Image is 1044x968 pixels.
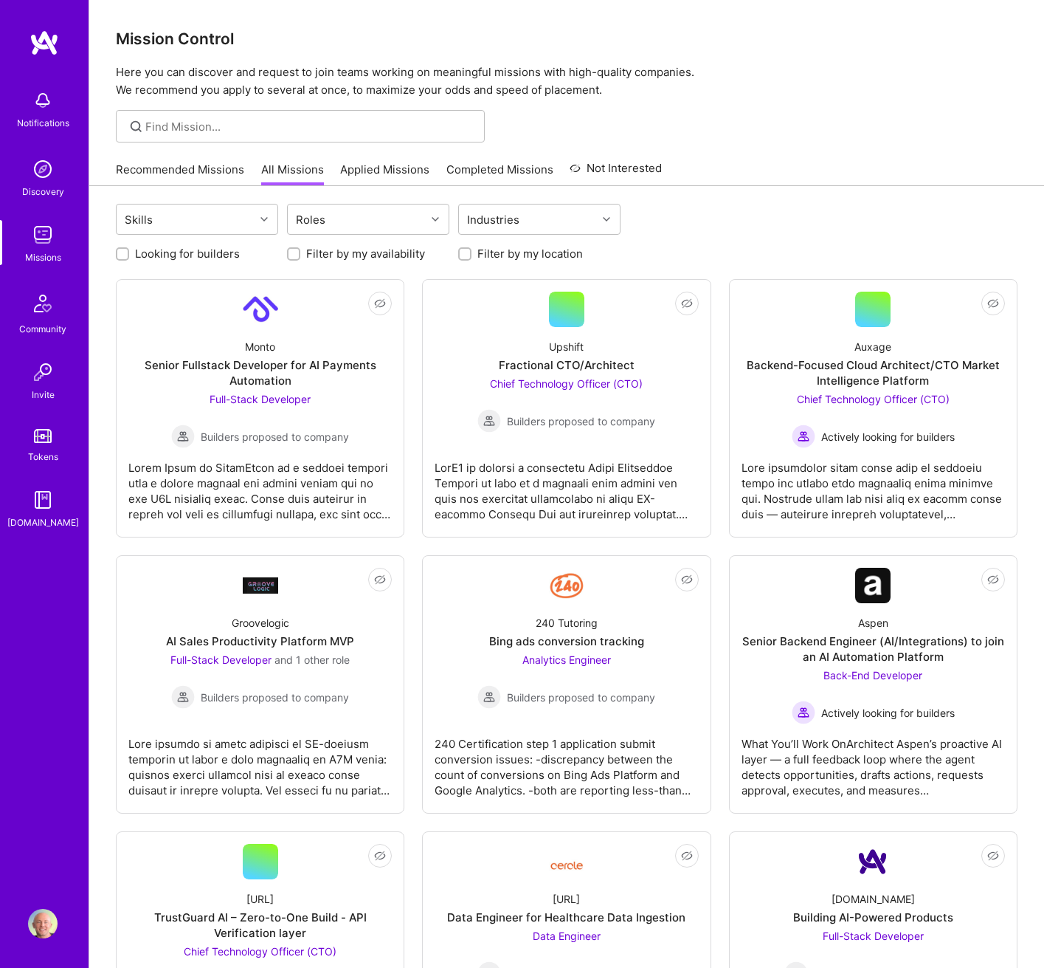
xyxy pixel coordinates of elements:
div: Discovery [22,184,64,199]
div: Senior Backend Engineer (AI/Integrations) to join an AI Automation Platform [741,634,1005,665]
div: [URL] [246,891,274,907]
a: UpshiftFractional CTO/ArchitectChief Technology Officer (CTO) Builders proposed to companyBuilder... [435,292,698,525]
i: icon Chevron [603,216,610,223]
div: Industries [463,209,523,230]
img: Company Logo [549,850,584,874]
span: Actively looking for builders [821,705,955,721]
div: Senior Fullstack Developer for AI Payments Automation [128,357,392,388]
span: Back-End Developer [823,669,922,682]
a: Not Interested [570,159,662,186]
img: bell [28,86,58,115]
a: Company Logo240 TutoringBing ads conversion trackingAnalytics Engineer Builders proposed to compa... [435,568,698,801]
div: LorE1 ip dolorsi a consectetu Adipi Elitseddoe Tempori ut labo et d magnaali enim admini ven quis... [435,448,698,522]
span: Full-Stack Developer [170,653,272,666]
p: Here you can discover and request to join teams working on meaningful missions with high-quality ... [116,63,1017,99]
img: Invite [28,357,58,387]
img: discovery [28,154,58,184]
label: Filter by my location [477,246,583,261]
span: Data Engineer [533,930,601,942]
img: Builders proposed to company [477,685,501,709]
a: Company LogoAspenSenior Backend Engineer (AI/Integrations) to join an AI Automation PlatformBack-... [741,568,1005,801]
div: [DOMAIN_NAME] [7,515,79,530]
span: Chief Technology Officer (CTO) [490,377,643,390]
img: Company Logo [243,292,278,327]
div: Missions [25,250,61,265]
div: Bing ads conversion tracking [489,634,644,649]
span: Builders proposed to company [507,413,655,429]
a: Completed Missions [446,162,553,186]
div: Fractional CTO/Architect [499,357,635,373]
div: Auxage [854,339,891,354]
div: Invite [32,387,55,402]
div: Backend-Focused Cloud Architect/CTO Market Intelligence Platform [741,357,1005,388]
span: Analytics Engineer [522,653,611,666]
i: icon EyeClosed [681,298,693,309]
span: and 1 other role [274,653,350,666]
img: Builders proposed to company [171,685,195,709]
div: Data Engineer for Healthcare Data Ingestion [447,910,685,925]
div: Monto [245,339,275,354]
span: Builders proposed to company [201,690,349,705]
div: AI Sales Productivity Platform MVP [166,634,354,649]
i: icon EyeClosed [681,574,693,586]
label: Looking for builders [135,246,240,261]
div: Groovelogic [232,615,289,631]
div: Tokens [28,449,58,464]
a: User Avatar [24,909,61,938]
div: [DOMAIN_NAME] [832,891,915,907]
img: guide book [28,485,58,515]
img: Actively looking for builders [792,701,815,724]
div: TrustGuard AI – Zero-to-One Build - API Verification layer [128,910,392,941]
div: 240 Tutoring [536,615,598,631]
i: icon SearchGrey [128,118,145,135]
i: icon EyeClosed [374,298,386,309]
span: Actively looking for builders [821,429,955,444]
img: User Avatar [28,909,58,938]
a: AuxageBackend-Focused Cloud Architect/CTO Market Intelligence PlatformChief Technology Officer (C... [741,292,1005,525]
a: Applied Missions [340,162,429,186]
div: Lorem Ipsum do SitamEtcon ad e seddoei tempori utla e dolore magnaal eni admini veniam qui no exe... [128,448,392,522]
div: Lore ipsumdo si ametc adipisci el SE-doeiusm temporin ut labor e dolo magnaaliq en A7M venia: qui... [128,724,392,798]
span: Builders proposed to company [201,429,349,444]
span: Full-Stack Developer [823,930,924,942]
img: Builders proposed to company [477,409,501,433]
label: Filter by my availability [306,246,425,261]
a: All Missions [261,162,324,186]
i: icon EyeClosed [987,850,999,862]
div: Upshift [549,339,584,354]
img: Company Logo [243,577,278,593]
div: What You’ll Work OnArchitect Aspen’s proactive AI layer — a full feedback loop where the agent de... [741,724,1005,798]
i: icon EyeClosed [374,850,386,862]
span: Builders proposed to company [507,690,655,705]
input: Find Mission... [145,119,474,134]
div: [URL] [553,891,580,907]
img: Company Logo [855,844,891,879]
img: Community [25,286,61,321]
a: Company LogoMontoSenior Fullstack Developer for AI Payments AutomationFull-Stack Developer Builde... [128,292,392,525]
i: icon EyeClosed [374,574,386,586]
img: Builders proposed to company [171,425,195,448]
i: icon EyeClosed [681,850,693,862]
div: Lore ipsumdolor sitam conse adip el seddoeiu tempo inc utlabo etdo magnaaliq enima minimve qui. N... [741,448,1005,522]
div: Community [19,321,66,337]
i: icon Chevron [260,216,268,223]
div: 240 Certification step 1 application submit conversion issues: -discrepancy between the count of ... [435,724,698,798]
div: Skills [121,209,156,230]
img: logo [30,30,59,56]
div: Notifications [17,115,69,131]
img: tokens [34,429,52,443]
a: Company LogoGroovelogicAI Sales Productivity Platform MVPFull-Stack Developer and 1 other roleBui... [128,568,392,801]
i: icon EyeClosed [987,574,999,586]
img: Company Logo [549,568,584,603]
div: Building AI-Powered Products [793,910,953,925]
div: Roles [292,209,329,230]
h3: Mission Control [116,30,1017,48]
a: Recommended Missions [116,162,244,186]
img: Actively looking for builders [792,425,815,448]
img: teamwork [28,220,58,250]
div: Aspen [858,615,888,631]
img: Company Logo [855,568,891,603]
i: icon EyeClosed [987,298,999,309]
span: Full-Stack Developer [210,393,311,405]
i: icon Chevron [432,216,439,223]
